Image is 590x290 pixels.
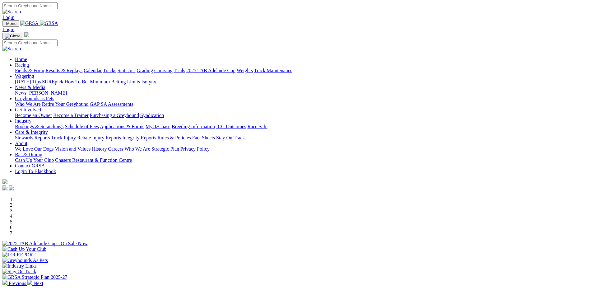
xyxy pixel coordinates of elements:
[20,21,39,26] img: GRSA
[92,146,107,152] a: History
[15,62,29,68] a: Racing
[124,146,150,152] a: Who We Are
[100,124,144,129] a: Applications & Forms
[15,124,63,129] a: Bookings & Scratchings
[140,113,164,118] a: Syndication
[9,185,14,190] img: twitter.svg
[15,135,50,140] a: Stewards Reports
[2,20,19,27] button: Toggle navigation
[2,274,67,280] img: GRSA Strategic Plan 2025-27
[15,90,26,96] a: News
[154,68,173,73] a: Coursing
[90,113,139,118] a: Purchasing a Greyhound
[2,252,35,258] img: IER REPORT
[15,68,44,73] a: Fields & Form
[55,146,91,152] a: Vision and Values
[2,27,14,32] a: Login
[15,101,41,107] a: Who We Are
[2,40,58,46] input: Search
[15,124,588,129] div: Industry
[27,280,32,285] img: chevron-right-pager-white.svg
[2,280,7,285] img: chevron-left-pager-white.svg
[118,68,136,73] a: Statistics
[51,135,91,140] a: Track Injury Rebate
[186,68,235,73] a: 2025 TAB Adelaide Cup
[90,101,133,107] a: GAP SA Assessments
[15,135,588,141] div: Care & Integrity
[254,68,292,73] a: Track Maintenance
[42,79,63,84] a: SUREpick
[53,113,89,118] a: Become a Trainer
[216,135,245,140] a: Stay On Track
[42,101,89,107] a: Retire Your Greyhound
[15,90,588,96] div: News & Media
[137,68,153,73] a: Grading
[65,79,89,84] a: How To Bet
[65,124,99,129] a: Schedule of Fees
[237,68,253,73] a: Weights
[172,124,215,129] a: Breeding Information
[15,146,588,152] div: About
[15,73,34,79] a: Wagering
[40,21,58,26] img: GRSA
[2,9,21,15] img: Search
[2,2,58,9] input: Search
[15,152,42,157] a: Bar & Dining
[15,113,52,118] a: Become an Owner
[5,34,21,39] img: Close
[2,241,88,246] img: 2025 TAB Adelaide Cup - On Sale Now
[27,90,67,96] a: [PERSON_NAME]
[2,33,23,40] button: Toggle navigation
[84,68,102,73] a: Calendar
[15,57,27,62] a: Home
[90,79,140,84] a: Minimum Betting Limits
[15,113,588,118] div: Get Involved
[15,79,41,84] a: [DATE] Tips
[55,157,132,163] a: Chasers Restaurant & Function Centre
[15,96,54,101] a: Greyhounds as Pets
[103,68,116,73] a: Tracks
[216,124,246,129] a: ICG Outcomes
[15,146,53,152] a: We Love Our Dogs
[15,79,588,85] div: Wagering
[45,68,82,73] a: Results & Replays
[151,146,179,152] a: Strategic Plan
[180,146,210,152] a: Privacy Policy
[15,129,48,135] a: Care & Integrity
[6,21,16,26] span: Menu
[2,281,27,286] a: Previous
[34,281,43,286] span: Next
[2,185,7,190] img: facebook.svg
[141,79,156,84] a: Isolynx
[15,107,41,112] a: Get Involved
[9,281,26,286] span: Previous
[247,124,267,129] a: Race Safe
[174,68,185,73] a: Trials
[15,141,27,146] a: About
[2,258,48,263] img: Greyhounds As Pets
[92,135,121,140] a: Injury Reports
[15,118,31,124] a: Industry
[108,146,123,152] a: Careers
[15,169,56,174] a: Login To Blackbook
[2,179,7,184] img: logo-grsa-white.png
[2,263,37,269] img: Industry Links
[2,269,36,274] img: Stay On Track
[15,68,588,73] div: Racing
[15,157,54,163] a: Cash Up Your Club
[122,135,156,140] a: Integrity Reports
[15,163,45,168] a: Contact GRSA
[24,32,29,37] img: logo-grsa-white.png
[15,157,588,163] div: Bar & Dining
[2,246,46,252] img: Cash Up Your Club
[157,135,191,140] a: Rules & Policies
[15,85,45,90] a: News & Media
[15,101,588,107] div: Greyhounds as Pets
[27,281,43,286] a: Next
[146,124,170,129] a: MyOzChase
[2,46,21,52] img: Search
[192,135,215,140] a: Fact Sheets
[2,15,14,20] a: Login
